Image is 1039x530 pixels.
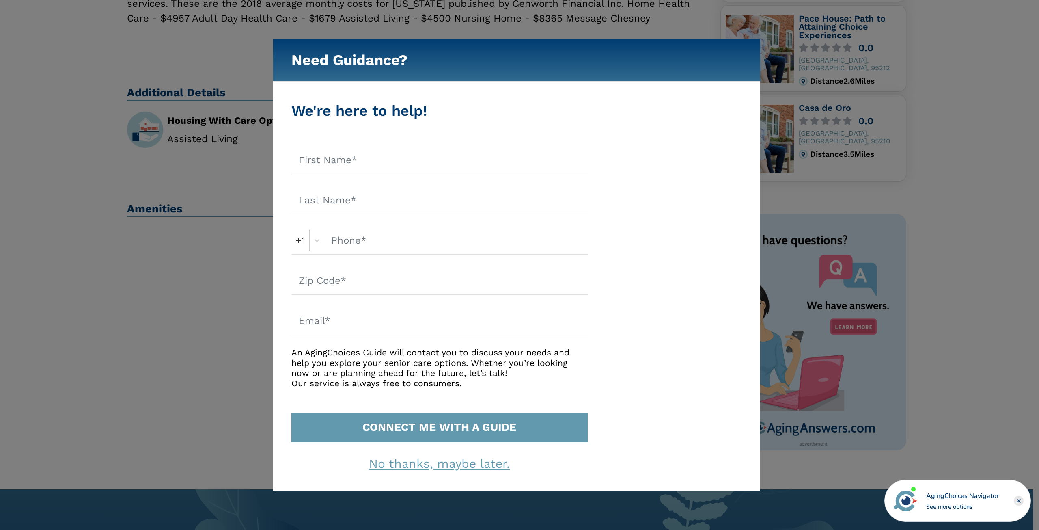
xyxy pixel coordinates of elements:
[324,227,588,255] input: Phone*
[926,491,999,501] div: AgingChoices Navigator
[291,146,588,174] input: First Name*
[291,307,588,335] input: Email*
[291,39,407,82] h5: Need Guidance?
[291,413,588,442] button: CONNECT ME WITH A GUIDE
[291,100,588,122] div: We're here to help!
[1014,496,1024,506] div: Close
[291,347,588,388] div: An AgingChoices Guide will contact you to discuss your needs and help you explore your senior car...
[291,186,588,214] input: Last Name*
[291,267,588,295] input: Zip Code*
[892,487,919,515] img: avatar
[926,502,999,511] div: See more options
[369,456,510,471] a: No thanks, maybe later.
